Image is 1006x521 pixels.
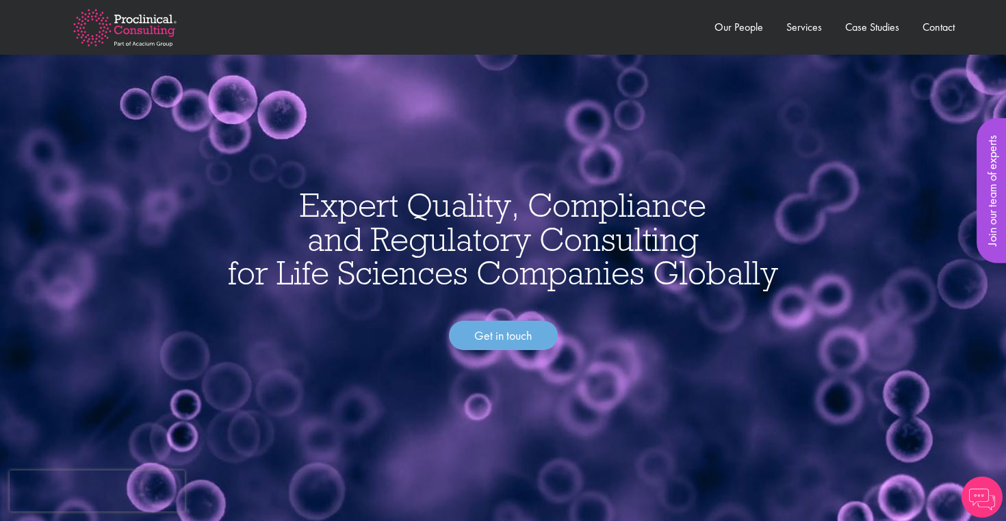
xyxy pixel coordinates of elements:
img: Chatbot [962,477,1003,518]
iframe: reCAPTCHA [10,470,185,511]
a: Services [786,20,822,34]
h1: Expert Quality, Compliance and Regulatory Consulting for Life Sciences Companies Globally [14,188,992,290]
a: Our People [714,20,763,34]
a: Case Studies [845,20,899,34]
a: Contact [923,20,955,34]
a: Get in touch [449,321,558,351]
